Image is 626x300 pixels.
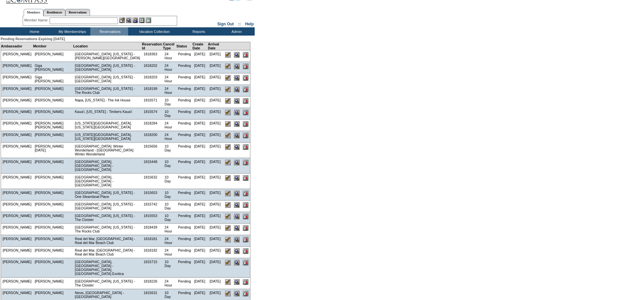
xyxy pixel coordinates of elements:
[243,214,248,219] input: Cancel
[73,224,142,235] td: [GEOGRAPHIC_DATA], [US_STATE] - The Rocks Club
[73,278,142,289] td: [GEOGRAPHIC_DATA], [US_STATE] - The Cloister
[146,17,151,23] img: b_calculator.gif
[225,202,231,208] input: Confirm
[193,247,208,258] td: [DATE]
[142,143,163,158] td: 1815656
[176,62,193,73] td: Pending
[193,96,208,108] td: [DATE]
[1,96,33,108] td: [PERSON_NAME]
[234,279,240,285] input: View
[33,96,73,108] td: [PERSON_NAME]
[33,258,73,278] td: [PERSON_NAME]
[126,17,131,23] img: View
[225,175,231,181] input: Confirm
[234,160,240,165] input: View
[142,131,163,143] td: 1818200
[243,260,248,265] input: Cancel
[163,158,176,174] td: 10 Day
[1,37,65,41] span: Pending Reservations Expiring [DATE]
[225,64,231,69] input: Confirm
[176,120,193,131] td: Pending
[243,291,248,296] input: Cancel
[176,189,193,201] td: Pending
[1,247,33,258] td: [PERSON_NAME]
[142,85,163,96] td: 1818199
[163,120,176,131] td: 24 Hour
[234,121,240,127] input: View
[128,27,179,36] td: Vacation Collection
[193,189,208,201] td: [DATE]
[33,50,73,62] td: [PERSON_NAME]
[1,50,33,62] td: [PERSON_NAME]
[208,201,223,212] td: [DATE]
[243,237,248,242] input: Cancel
[142,73,163,85] td: 1818203
[1,174,33,189] td: [PERSON_NAME]
[1,62,33,73] td: [PERSON_NAME]
[33,247,73,258] td: [PERSON_NAME]
[243,225,248,231] input: Cancel
[225,160,231,165] input: Confirm
[176,235,193,247] td: Pending
[142,158,163,174] td: 1815448
[142,174,163,189] td: 1815632
[193,131,208,143] td: [DATE]
[163,189,176,201] td: 10 Day
[1,120,33,131] td: [PERSON_NAME]
[243,279,248,285] input: Cancel
[193,158,208,174] td: [DATE]
[163,131,176,143] td: 24 Hour
[1,73,33,85] td: [PERSON_NAME]
[142,189,163,201] td: 1815653
[142,258,163,278] td: 1815715
[163,278,176,289] td: 24 Hour
[193,62,208,73] td: [DATE]
[234,98,240,104] input: View
[163,96,176,108] td: 10 Day
[163,42,176,50] td: Cancel Type
[225,133,231,138] input: Confirm
[176,42,193,50] td: Status
[176,85,193,96] td: Pending
[208,50,223,62] td: [DATE]
[243,144,248,150] input: Cancel
[33,108,73,120] td: [PERSON_NAME]
[208,73,223,85] td: [DATE]
[163,143,176,158] td: 10 Day
[73,120,142,131] td: [US_STATE][GEOGRAPHIC_DATA], [US_STATE][GEOGRAPHIC_DATA]
[1,108,33,120] td: [PERSON_NAME]
[163,258,176,278] td: 10 Day
[142,42,163,50] td: Reservation Id
[73,62,142,73] td: [GEOGRAPHIC_DATA], [US_STATE] - [GEOGRAPHIC_DATA]
[33,120,73,131] td: [PERSON_NAME] [PERSON_NAME]
[193,258,208,278] td: [DATE]
[225,191,231,196] input: Confirm
[1,131,33,143] td: [PERSON_NAME]
[73,143,142,158] td: [GEOGRAPHIC_DATA]: Winter Wonderland - [GEOGRAPHIC_DATA]: Winter Wonderland
[225,87,231,92] input: Confirm
[73,258,142,278] td: [GEOGRAPHIC_DATA], [GEOGRAPHIC_DATA] - [GEOGRAPHIC_DATA], [GEOGRAPHIC_DATA] Exotica
[243,175,248,181] input: Cancel
[163,235,176,247] td: 24 Hour
[33,42,73,50] td: Member
[234,110,240,115] input: View
[33,212,73,224] td: [PERSON_NAME]
[53,27,90,36] td: My Memberships
[225,291,231,296] input: Confirm
[142,201,163,212] td: 1815742
[163,247,176,258] td: 24 Hour
[119,17,125,23] img: b_edit.gif
[243,133,248,138] input: Cancel
[43,9,65,16] a: Residences
[73,108,142,120] td: Kaua'i, [US_STATE] - Timbers Kaua'i
[208,143,223,158] td: [DATE]
[225,110,231,115] input: Confirm
[33,62,73,73] td: Giga [PERSON_NAME]
[217,27,255,36] td: Admin
[33,143,73,158] td: [PERSON_NAME][DATE]
[208,120,223,131] td: [DATE]
[179,27,217,36] td: Reports
[33,235,73,247] td: [PERSON_NAME]
[33,224,73,235] td: [PERSON_NAME]
[208,62,223,73] td: [DATE]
